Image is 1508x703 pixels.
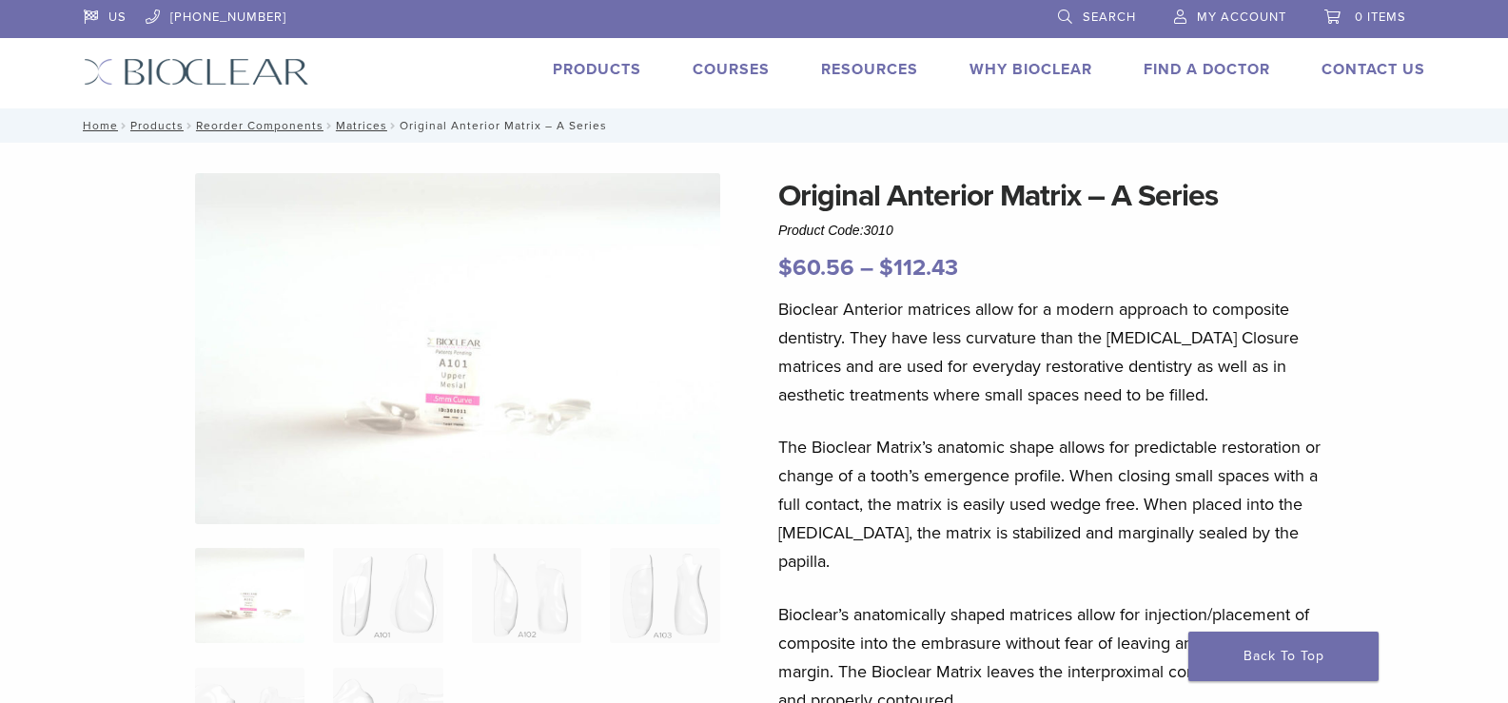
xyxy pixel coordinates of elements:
bdi: 112.43 [879,254,958,282]
p: The Bioclear Matrix’s anatomic shape allows for predictable restoration or change of a tooth’s em... [778,433,1338,576]
p: Bioclear Anterior matrices allow for a modern approach to composite dentistry. They have less cur... [778,295,1338,409]
span: – [860,254,873,282]
span: / [387,121,400,130]
nav: Original Anterior Matrix – A Series [69,108,1439,143]
h1: Original Anterior Matrix – A Series [778,173,1338,219]
a: Products [130,119,184,132]
img: Original Anterior Matrix - A Series - Image 3 [472,548,581,643]
a: Find A Doctor [1144,60,1270,79]
span: 3010 [864,223,893,238]
a: Products [553,60,641,79]
span: / [184,121,196,130]
a: Reorder Components [196,119,323,132]
span: $ [879,254,893,282]
span: $ [778,254,793,282]
span: / [323,121,336,130]
img: Original Anterior Matrix - A Series - Image 2 [333,548,442,643]
span: My Account [1197,10,1286,25]
img: Anterior-Original-A-Series-Matrices-324x324.jpg [195,548,304,643]
span: Search [1083,10,1136,25]
a: Resources [821,60,918,79]
img: Original Anterior Matrix - A Series - Image 4 [610,548,719,643]
a: Matrices [336,119,387,132]
a: Back To Top [1188,632,1379,681]
img: Bioclear [84,58,309,86]
a: Contact Us [1322,60,1425,79]
img: Anterior Original A Series Matrices [195,173,720,524]
span: / [118,121,130,130]
a: Home [77,119,118,132]
a: Courses [693,60,770,79]
span: Product Code: [778,223,893,238]
a: Why Bioclear [969,60,1092,79]
span: 0 items [1355,10,1406,25]
bdi: 60.56 [778,254,854,282]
